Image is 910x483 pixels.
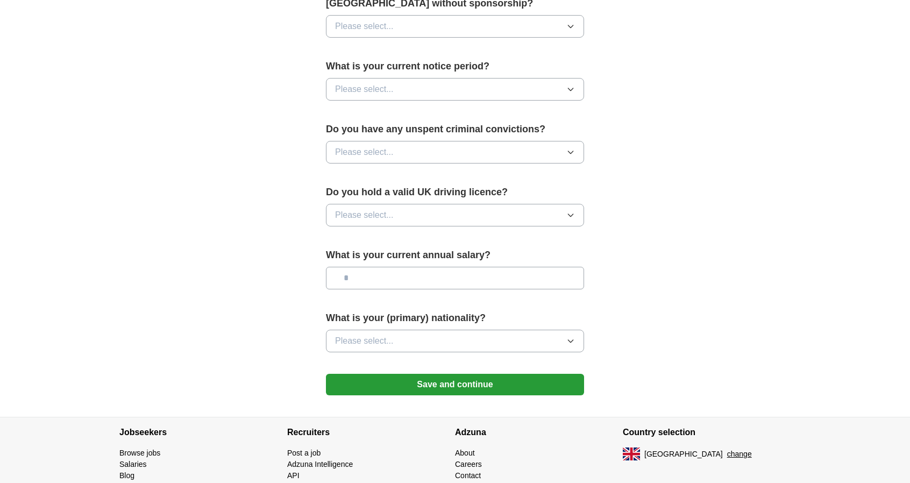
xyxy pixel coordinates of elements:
a: API [287,471,300,480]
span: [GEOGRAPHIC_DATA] [644,449,723,460]
button: Please select... [326,15,584,38]
span: Please select... [335,335,394,347]
span: Please select... [335,209,394,222]
button: Save and continue [326,374,584,395]
a: Contact [455,471,481,480]
label: What is your (primary) nationality? [326,311,584,325]
button: Please select... [326,141,584,164]
button: Please select... [326,204,584,226]
h4: Country selection [623,417,791,448]
label: Do you have any unspent criminal convictions? [326,122,584,137]
button: Please select... [326,330,584,352]
a: About [455,449,475,457]
a: Adzuna Intelligence [287,460,353,468]
a: Post a job [287,449,321,457]
span: Please select... [335,146,394,159]
a: Careers [455,460,482,468]
a: Salaries [119,460,147,468]
a: Blog [119,471,134,480]
label: What is your current annual salary? [326,248,584,262]
button: Please select... [326,78,584,101]
img: UK flag [623,448,640,460]
label: What is your current notice period? [326,59,584,74]
span: Please select... [335,20,394,33]
button: change [727,449,752,460]
label: Do you hold a valid UK driving licence? [326,185,584,200]
a: Browse jobs [119,449,160,457]
span: Please select... [335,83,394,96]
